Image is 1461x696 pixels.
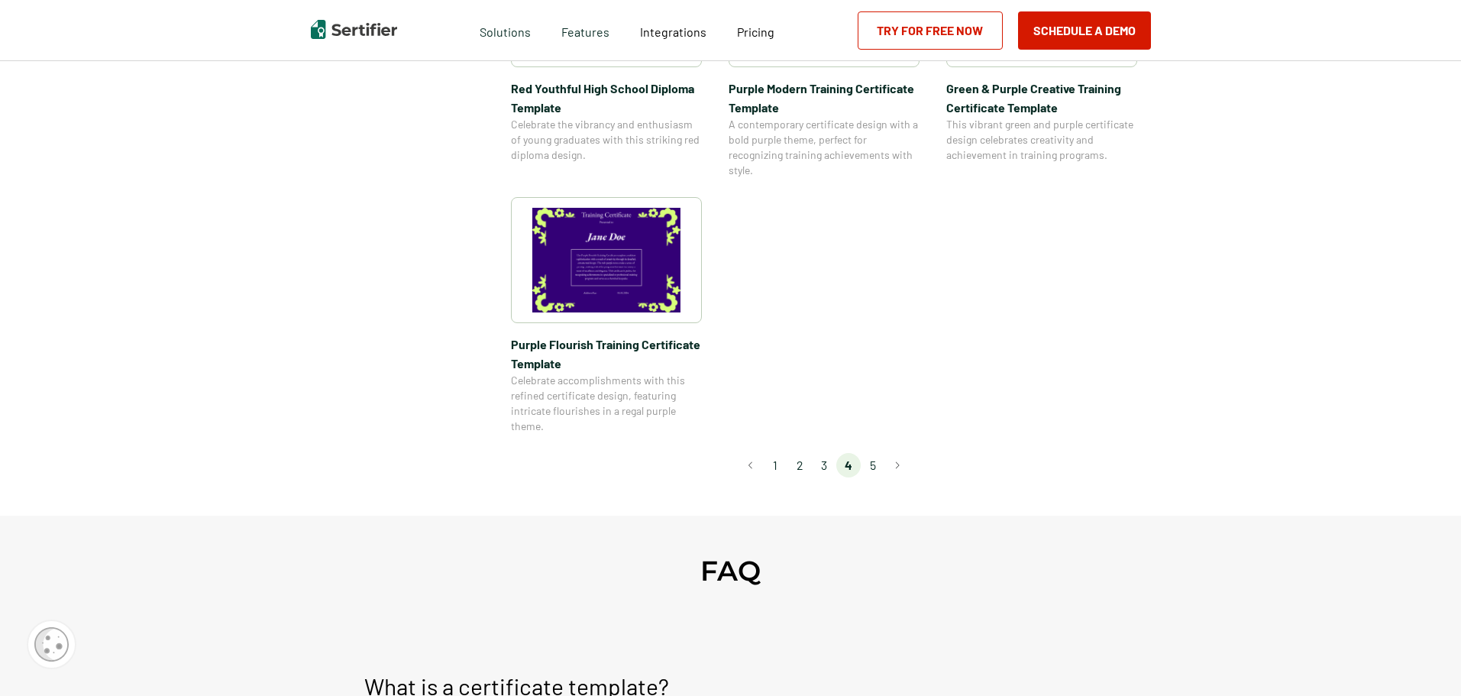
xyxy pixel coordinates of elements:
span: Purple Modern Training Certificate Template [729,79,920,117]
li: page 3 [812,453,836,477]
a: Try for Free Now [858,11,1003,50]
img: Purple Flourish Training Certificate Template [532,208,680,312]
span: A contemporary certificate design with a bold purple theme, perfect for recognizing training achi... [729,117,920,178]
span: Green & Purple Creative Training Certificate Template [946,79,1137,117]
a: Pricing [737,21,774,40]
button: Go to next page [885,453,910,477]
span: Purple Flourish Training Certificate Template [511,335,702,373]
img: Cookie Popup Icon [34,627,69,662]
li: page 4 [836,453,861,477]
span: Celebrate accomplishments with this refined certificate design, featuring intricate flourishes in... [511,373,702,434]
span: This vibrant green and purple certificate design celebrates creativity and achievement in trainin... [946,117,1137,163]
img: Sertifier | Digital Credentialing Platform [311,20,397,39]
span: Integrations [640,24,706,39]
a: Purple Flourish Training Certificate TemplatePurple Flourish Training Certificate TemplateCelebra... [511,197,702,434]
span: Features [561,21,609,40]
span: Solutions [480,21,531,40]
span: Red Youthful High School Diploma Template [511,79,702,117]
iframe: Chat Widget [1385,623,1461,696]
a: Integrations [640,21,706,40]
li: page 1 [763,453,787,477]
span: Pricing [737,24,774,39]
h2: FAQ [700,554,761,588]
li: page 5 [861,453,885,477]
button: Go to previous page [739,453,763,477]
button: Schedule a Demo [1018,11,1151,50]
span: Celebrate the vibrancy and enthusiasm of young graduates with this striking red diploma design. [511,117,702,163]
li: page 2 [787,453,812,477]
